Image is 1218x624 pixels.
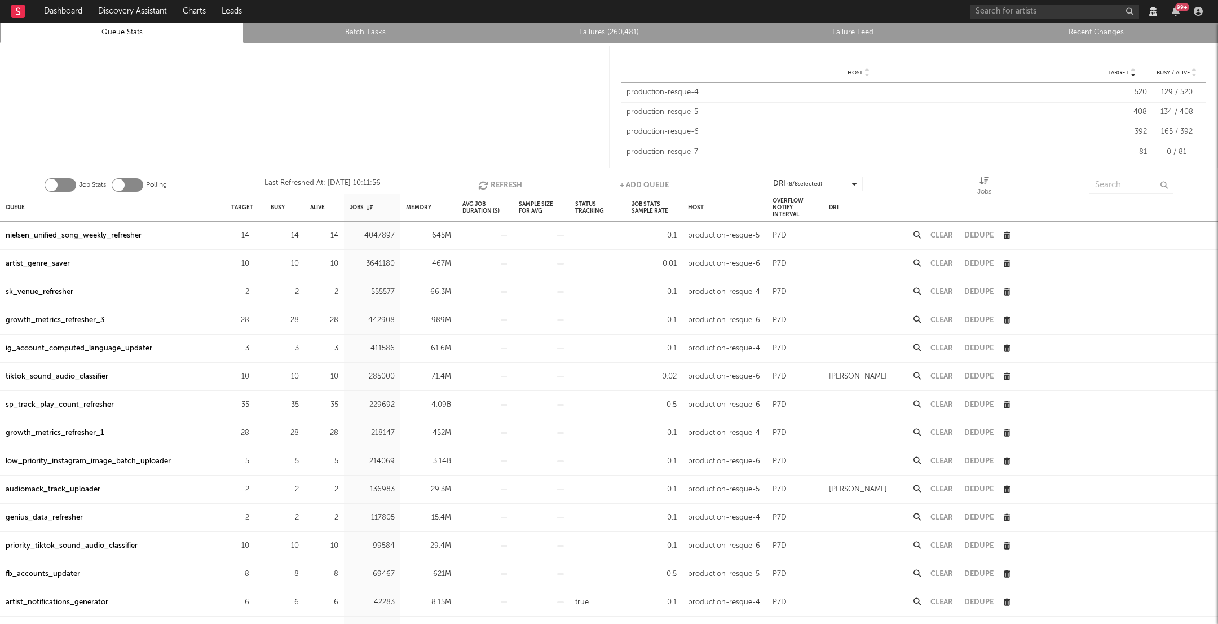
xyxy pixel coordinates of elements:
[964,288,994,296] button: Dedupe
[1153,87,1201,98] div: 129 / 520
[231,539,249,553] div: 10
[406,370,451,384] div: 71.4M
[688,568,760,581] div: production-resque-5
[829,370,887,384] div: [PERSON_NAME]
[1096,107,1147,118] div: 408
[406,511,451,525] div: 15.4M
[632,568,677,581] div: 0.5
[688,257,760,271] div: production-resque-6
[231,314,249,327] div: 28
[930,429,953,437] button: Clear
[632,511,677,525] div: 0.1
[688,342,760,355] div: production-resque-4
[310,314,338,327] div: 28
[231,195,253,219] div: Target
[271,398,299,412] div: 35
[773,342,787,355] div: P7D
[829,195,839,219] div: DRI
[930,317,953,324] button: Clear
[626,147,1091,158] div: production-resque-7
[271,539,299,553] div: 10
[1096,126,1147,138] div: 392
[632,285,677,299] div: 0.1
[773,539,787,553] div: P7D
[231,568,249,581] div: 8
[575,195,620,219] div: Status Tracking
[79,178,106,192] label: Job Stats
[964,486,994,493] button: Dedupe
[6,455,171,468] a: low_priority_instagram_image_batch_uploader
[271,195,285,219] div: Busy
[406,539,451,553] div: 29.4M
[688,596,760,609] div: production-resque-4
[6,342,152,355] a: ig_account_computed_language_updater
[6,427,104,440] div: growth_metrics_refresher_1
[930,599,953,606] button: Clear
[1157,69,1190,76] span: Busy / Alive
[964,458,994,465] button: Dedupe
[930,514,953,521] button: Clear
[626,87,1091,98] div: production-resque-4
[6,511,83,525] a: genius_data_refresher
[773,229,787,243] div: P7D
[930,458,953,465] button: Clear
[310,370,338,384] div: 10
[632,257,677,271] div: 0.01
[271,483,299,496] div: 2
[271,257,299,271] div: 10
[6,285,73,299] a: sk_venue_refresher
[6,229,142,243] a: nielsen_unified_song_weekly_refresher
[271,427,299,440] div: 28
[964,514,994,521] button: Dedupe
[406,596,451,609] div: 8.15M
[6,539,138,553] a: priority_tiktok_sound_audio_classifier
[146,178,167,192] label: Polling
[632,398,677,412] div: 0.5
[310,568,338,581] div: 8
[626,126,1091,138] div: production-resque-6
[406,427,451,440] div: 452M
[350,342,395,355] div: 411586
[350,539,395,553] div: 99584
[350,285,395,299] div: 555577
[773,568,787,581] div: P7D
[6,370,108,384] a: tiktok_sound_audio_classifier
[1096,87,1147,98] div: 520
[6,398,114,412] div: sp_track_play_count_refresher
[406,195,431,219] div: Memory
[688,370,760,384] div: production-resque-6
[964,317,994,324] button: Dedupe
[632,455,677,468] div: 0.1
[310,511,338,525] div: 2
[964,429,994,437] button: Dedupe
[264,177,381,194] div: Last Refreshed At: [DATE] 10:11:56
[930,486,953,493] button: Clear
[350,370,395,384] div: 285000
[231,427,249,440] div: 28
[1153,126,1201,138] div: 165 / 392
[773,314,787,327] div: P7D
[632,229,677,243] div: 0.1
[310,257,338,271] div: 10
[930,260,953,267] button: Clear
[406,455,451,468] div: 3.14B
[231,285,249,299] div: 2
[737,26,968,39] a: Failure Feed
[773,455,787,468] div: P7D
[231,455,249,468] div: 5
[519,195,564,219] div: Sample Size For Avg
[773,257,787,271] div: P7D
[773,370,787,384] div: P7D
[350,229,395,243] div: 4047897
[930,542,953,550] button: Clear
[977,177,991,198] div: Jobs
[6,568,80,581] div: fb_accounts_updater
[231,596,249,609] div: 6
[688,398,760,412] div: production-resque-6
[632,370,677,384] div: 0.02
[406,314,451,327] div: 989M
